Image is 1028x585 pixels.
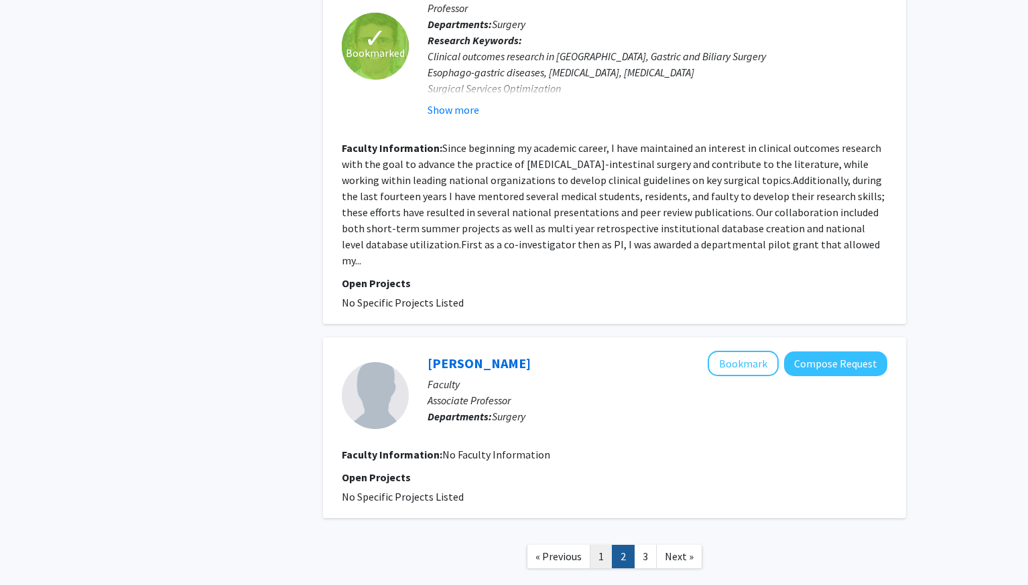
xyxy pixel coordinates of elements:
[342,469,887,485] p: Open Projects
[346,45,405,61] span: Bookmarked
[492,410,525,423] span: Surgery
[342,141,885,267] fg-read-more: Since beginning my academic career, I have maintained an interest in clinical outcomes research w...
[428,102,479,118] button: Show more
[590,545,613,568] a: 1
[784,351,887,376] button: Compose Request to Scott Cowan
[428,48,887,112] div: Clinical outcomes research in [GEOGRAPHIC_DATA], Gastric and Biliary Surgery Esophago-gastric dis...
[10,525,57,575] iframe: Chat
[428,410,492,423] b: Departments:
[428,392,887,408] p: Associate Professor
[535,550,582,563] span: « Previous
[612,545,635,568] a: 2
[342,275,887,291] p: Open Projects
[492,17,525,31] span: Surgery
[634,545,657,568] a: 3
[428,355,531,371] a: [PERSON_NAME]
[708,351,779,376] button: Add Scott Cowan to Bookmarks
[342,448,442,461] b: Faculty Information:
[656,545,702,568] a: Next
[342,296,464,309] span: No Specific Projects Listed
[342,490,464,503] span: No Specific Projects Listed
[364,31,387,45] span: ✓
[428,376,887,392] p: Faculty
[428,33,522,47] b: Research Keywords:
[428,17,492,31] b: Departments:
[527,545,590,568] a: Previous
[342,141,442,155] b: Faculty Information:
[442,448,550,461] span: No Faculty Information
[665,550,694,563] span: Next »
